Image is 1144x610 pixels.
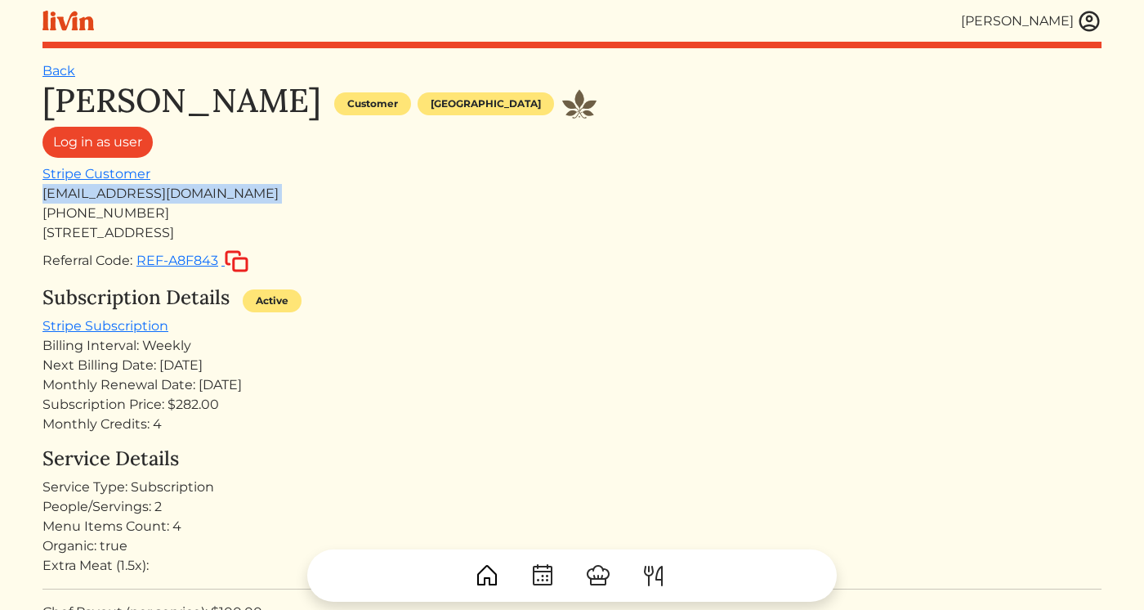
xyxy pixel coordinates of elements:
[1077,9,1102,34] img: user_account-e6e16d2ec92f44fc35f99ef0dc9cddf60790bfa021a6ecb1c896eb5d2907b31c.svg
[42,478,1102,497] div: Service Type: Subscription
[961,11,1074,31] div: [PERSON_NAME]
[42,184,1102,204] div: [EMAIL_ADDRESS][DOMAIN_NAME]
[641,563,667,589] img: ForkKnife-55491504ffdb50bab0c1e09e7649658475375261d09fd45db06cec23bce548bf.svg
[42,166,150,182] a: Stripe Customer
[42,356,1102,375] div: Next Billing Date: [DATE]
[42,11,94,31] img: livin-logo-a0d97d1a881af30f6274990eb6222085a2533c92bbd1e4f22c21b4f0d0e3210c.svg
[42,375,1102,395] div: Monthly Renewal Date: [DATE]
[42,81,321,120] h1: [PERSON_NAME]
[42,336,1102,356] div: Billing Interval: Weekly
[585,563,611,589] img: ChefHat-a374fb509e4f37eb0702ca99f5f64f3b6956810f32a249b33092029f8484b388.svg
[225,250,248,272] img: copy-c88c4d5ff2289bbd861d3078f624592c1430c12286b036973db34a3c10e19d95.svg
[530,563,556,589] img: CalendarDots-5bcf9d9080389f2a281d69619e1c85352834be518fbc73d9501aef674afc0d57.svg
[334,92,411,115] div: Customer
[42,127,153,158] a: Log in as user
[42,447,1102,471] h4: Service Details
[42,395,1102,415] div: Subscription Price: $282.00
[418,92,554,115] div: [GEOGRAPHIC_DATA]
[42,318,168,334] a: Stripe Subscription
[42,286,230,310] h4: Subscription Details
[136,249,249,273] button: REF-A8F843
[243,289,302,312] div: Active
[42,517,1102,536] div: Menu Items Count: 4
[136,253,218,268] span: REF-A8F843
[42,223,1102,243] div: [STREET_ADDRESS]
[42,415,1102,434] div: Monthly Credits: 4
[42,497,1102,517] div: People/Servings: 2
[42,63,75,78] a: Back
[561,87,598,120] img: Juniper
[474,563,500,589] img: House-9bf13187bcbb5817f509fe5e7408150f90897510c4275e13d0d5fca38e0b5951.svg
[42,253,132,268] span: Referral Code:
[42,204,1102,223] div: [PHONE_NUMBER]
